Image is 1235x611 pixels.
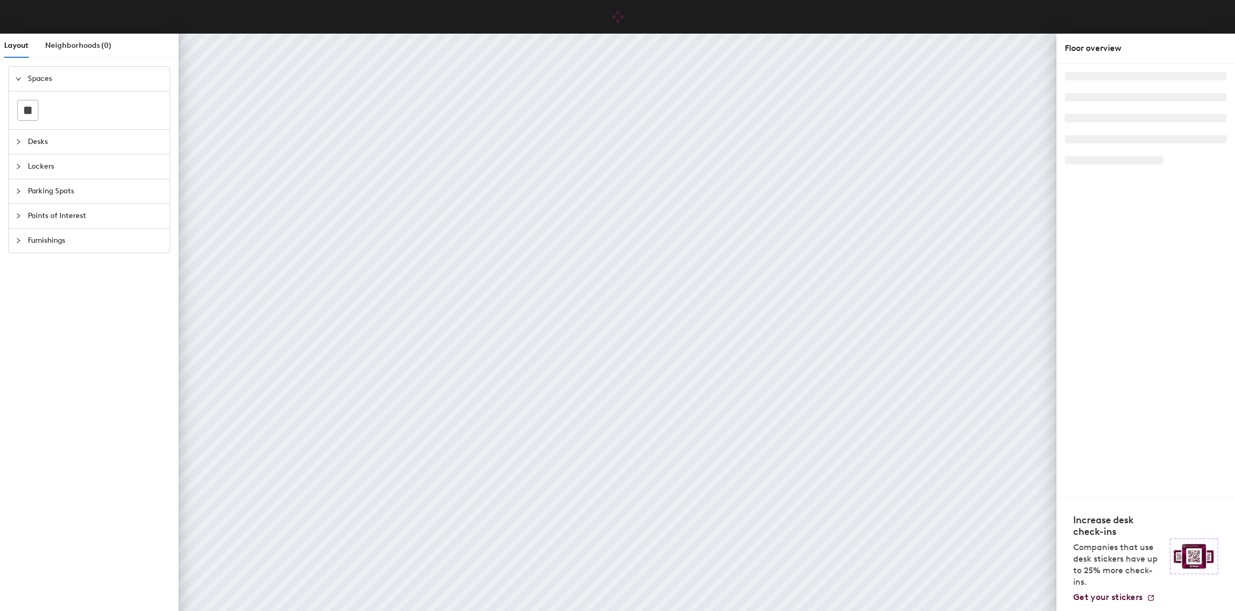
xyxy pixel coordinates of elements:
[4,41,28,50] span: Layout
[28,179,163,203] span: Parking Spots
[28,204,163,228] span: Points of Interest
[15,163,22,170] span: collapsed
[15,76,22,82] span: expanded
[1073,514,1164,537] h4: Increase desk check-ins
[15,188,22,194] span: collapsed
[1065,42,1227,55] div: Floor overview
[15,139,22,145] span: collapsed
[15,237,22,244] span: collapsed
[1073,592,1143,602] span: Get your stickers
[15,213,22,219] span: collapsed
[1170,538,1218,574] img: Sticker logo
[28,154,163,179] span: Lockers
[28,67,163,91] span: Spaces
[45,41,111,50] span: Neighborhoods (0)
[1073,592,1155,603] a: Get your stickers
[28,130,163,154] span: Desks
[1073,542,1164,588] p: Companies that use desk stickers have up to 25% more check-ins.
[28,229,163,253] span: Furnishings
